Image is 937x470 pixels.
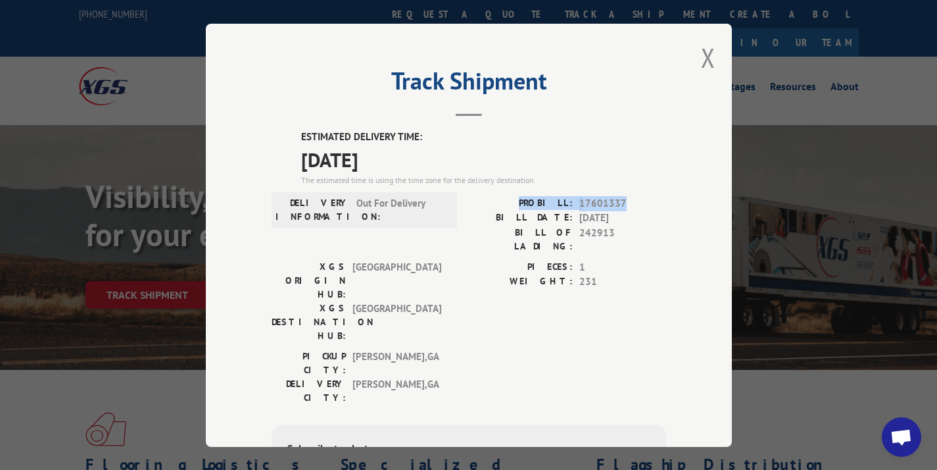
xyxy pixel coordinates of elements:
label: DELIVERY CITY: [272,377,346,404]
span: [PERSON_NAME] , GA [352,377,441,404]
span: 17601337 [579,196,666,211]
span: [DATE] [579,211,666,226]
span: [DATE] [301,144,666,174]
label: ESTIMATED DELIVERY TIME: [301,130,666,145]
a: Open chat [882,417,921,457]
label: XGS ORIGIN HUB: [272,259,346,301]
button: Close modal [701,40,715,75]
label: WEIGHT: [469,274,573,290]
label: PROBILL: [469,196,573,211]
label: BILL DATE: [469,211,573,226]
label: XGS DESTINATION HUB: [272,301,346,342]
label: BILL OF LADING: [469,225,573,253]
span: 1 [579,259,666,274]
label: PICKUP CITY: [272,349,346,377]
label: DELIVERY INFORMATION: [276,196,350,223]
span: [GEOGRAPHIC_DATA] [352,301,441,342]
span: [PERSON_NAME] , GA [352,349,441,377]
h2: Track Shipment [272,72,666,97]
div: The estimated time is using the time zone for the delivery destination. [301,174,666,186]
div: Subscribe to alerts [287,440,650,459]
span: [GEOGRAPHIC_DATA] [352,259,441,301]
span: Out For Delivery [356,196,445,223]
span: 231 [579,274,666,290]
label: PIECES: [469,259,573,274]
span: 242913 [579,225,666,253]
